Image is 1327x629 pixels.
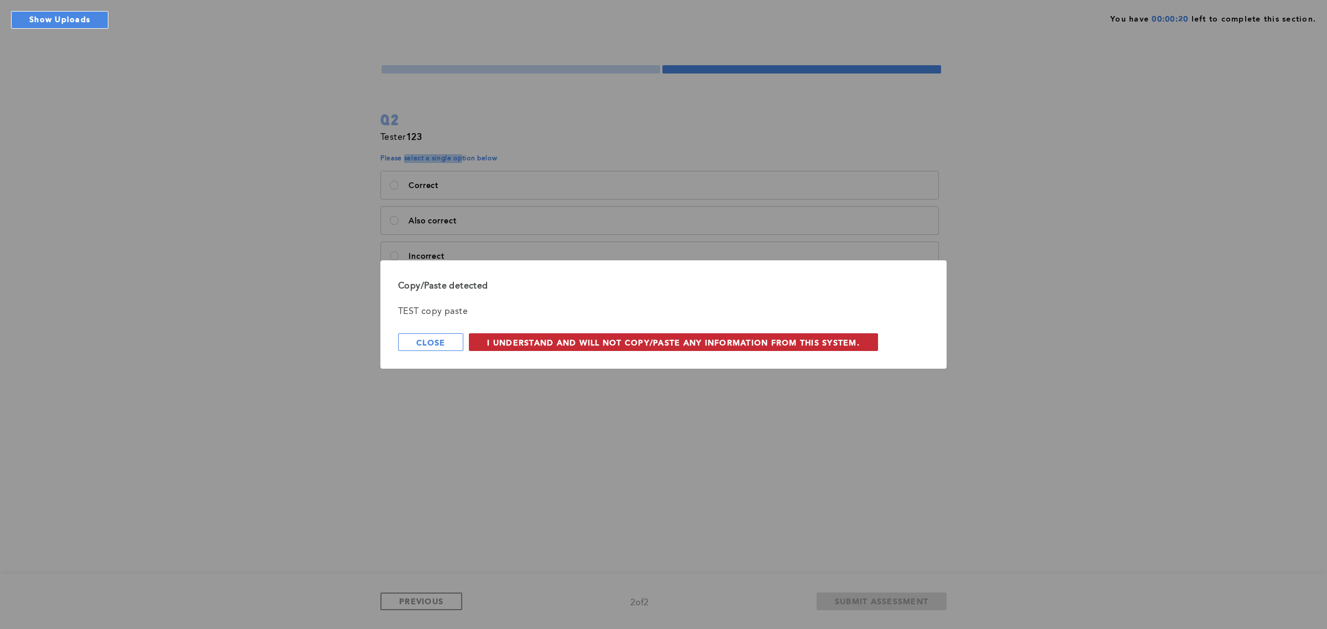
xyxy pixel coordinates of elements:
[398,333,463,351] button: Close
[398,303,929,320] p: TEST copy paste
[11,11,108,29] button: Show Uploads
[416,337,445,348] span: Close
[469,333,878,351] button: I understand and will not copy/paste any information from this system.
[398,278,929,295] div: Copy/Paste detected
[487,337,860,348] span: I understand and will not copy/paste any information from this system.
